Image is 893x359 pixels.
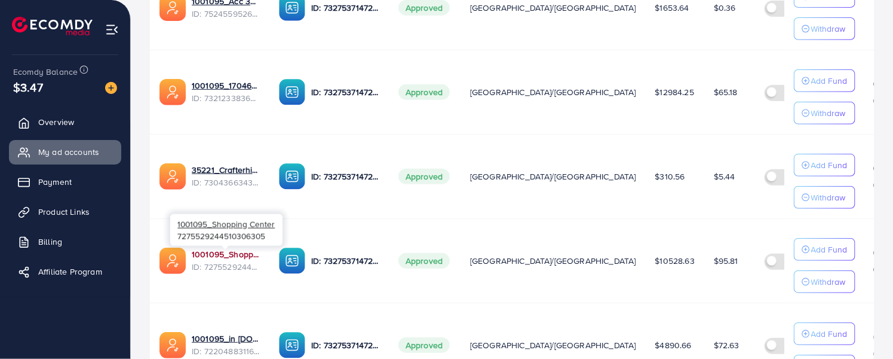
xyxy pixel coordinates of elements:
img: image [105,82,117,94]
span: Payment [38,176,72,188]
div: <span class='underline'>1001095_1704607619722</span></br>7321233836078252033 [192,80,260,104]
img: ic-ads-acc.e4c84228.svg [159,248,186,274]
p: Withdraw [811,106,846,120]
p: Withdraw [811,275,846,289]
button: Add Fund [794,69,855,92]
div: <span class='underline'>1001095_in vogue.pk_1681150971525</span></br>7220488311670947841 [192,333,260,357]
span: [GEOGRAPHIC_DATA]/[GEOGRAPHIC_DATA] [470,2,636,14]
span: $1653.64 [655,2,689,14]
a: Billing [9,230,121,254]
span: ID: 7275529244510306305 [192,261,260,273]
a: 1001095_in [DOMAIN_NAME]_1681150971525 [192,333,260,345]
p: Add Fund [811,327,848,341]
span: $12984.25 [655,86,694,98]
button: Withdraw [794,270,855,293]
img: ic-ads-acc.e4c84228.svg [159,332,186,358]
a: Affiliate Program [9,260,121,284]
button: Withdraw [794,17,855,40]
span: $72.63 [714,339,739,351]
span: [GEOGRAPHIC_DATA]/[GEOGRAPHIC_DATA] [470,171,636,182]
p: Add Fund [811,74,848,88]
span: Approved [398,337,450,353]
p: Add Fund [811,242,848,257]
p: ID: 7327537147282571265 [311,1,379,15]
img: logo [12,17,93,35]
span: Approved [398,169,450,184]
img: ic-ba-acc.ded83a64.svg [279,163,305,190]
div: 7275529244510306305 [170,214,283,246]
span: $310.56 [655,171,685,182]
span: $95.81 [714,255,738,267]
a: Overview [9,110,121,134]
a: 35221_Crafterhide ad_1700680330947 [192,164,260,176]
img: ic-ba-acc.ded83a64.svg [279,332,305,358]
button: Add Fund [794,154,855,177]
span: ID: 7321233836078252033 [192,92,260,104]
a: My ad accounts [9,140,121,164]
span: $10528.63 [655,255,695,267]
img: ic-ba-acc.ded83a64.svg [279,248,305,274]
span: Billing [38,236,62,248]
span: Overview [38,116,74,128]
span: [GEOGRAPHIC_DATA]/[GEOGRAPHIC_DATA] [470,86,636,98]
button: Withdraw [794,186,855,209]
span: ID: 7220488311670947841 [192,345,260,357]
span: My ad accounts [38,146,99,158]
button: Withdraw [794,102,855,124]
span: 1001095_Shopping Center [177,218,275,230]
p: ID: 7327537147282571265 [311,85,379,99]
img: ic-ads-acc.e4c84228.svg [159,79,186,105]
span: Product Links [38,206,90,218]
img: ic-ads-acc.e4c84228.svg [159,163,186,190]
iframe: Chat [842,305,884,350]
span: Ecomdy Balance [13,66,78,78]
span: $65.18 [714,86,738,98]
span: $4890.66 [655,339,692,351]
span: ID: 7524559526306070535 [192,8,260,20]
a: Product Links [9,200,121,224]
p: ID: 7327537147282571265 [311,254,379,268]
span: $0.36 [714,2,736,14]
span: Approved [398,84,450,100]
span: $3.47 [13,78,43,96]
a: 1001095_Shopping Center [192,248,260,260]
p: Withdraw [811,22,846,36]
div: <span class='underline'>35221_Crafterhide ad_1700680330947</span></br>7304366343393296385 [192,164,260,188]
img: ic-ba-acc.ded83a64.svg [279,79,305,105]
button: Add Fund [794,323,855,345]
span: Approved [398,253,450,269]
p: ID: 7327537147282571265 [311,169,379,184]
span: [GEOGRAPHIC_DATA]/[GEOGRAPHIC_DATA] [470,339,636,351]
a: 1001095_1704607619722 [192,80,260,92]
span: ID: 7304366343393296385 [192,177,260,188]
p: ID: 7327537147282571265 [311,338,379,352]
p: Add Fund [811,158,848,172]
img: menu [105,23,119,36]
span: [GEOGRAPHIC_DATA]/[GEOGRAPHIC_DATA] [470,255,636,267]
span: Affiliate Program [38,266,102,278]
button: Add Fund [794,238,855,261]
a: Payment [9,170,121,194]
p: Withdraw [811,190,846,205]
span: $5.44 [714,171,735,182]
